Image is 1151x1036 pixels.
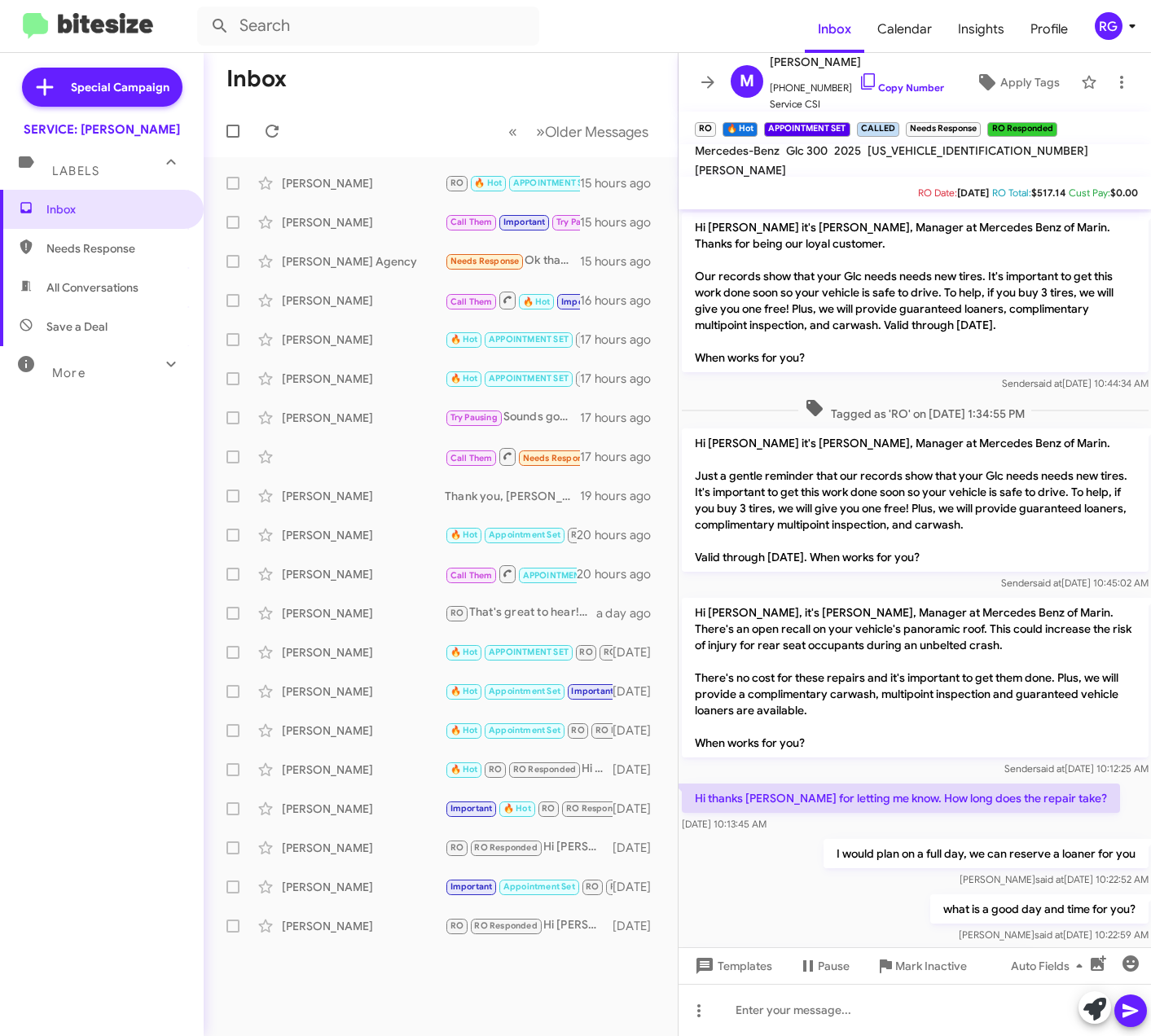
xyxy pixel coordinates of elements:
[1069,187,1110,199] span: Cust Pay:
[523,296,551,307] span: 🔥 Hot
[580,214,665,230] div: 15 hours ago
[46,318,108,335] span: Save a Deal
[450,803,493,814] span: Important
[764,122,850,137] small: APPOINTMENT SET
[445,213,580,231] div: Hey there [PERSON_NAME]. I was able to line up something a bit closer to [GEOGRAPHIC_DATA] for th...
[580,331,665,348] div: 17 hours ago
[445,799,613,818] div: Hi [PERSON_NAME], based on our records your 2019 C300 is due for routine service. Can I make an a...
[857,122,899,137] small: CALLED
[859,81,944,94] a: Copy Number
[445,877,613,896] div: Hi [PERSON_NAME], based on our records your 2018 E-class is due for routine service. Can I make a...
[682,428,1149,572] p: Hi [PERSON_NAME] it's [PERSON_NAME], Manager at Mercedes Benz of Marin. Just a gentle reminder th...
[489,334,569,345] span: APPOINTMENT SET
[679,951,785,981] button: Templates
[450,453,493,463] span: Call Them
[474,920,537,931] span: RO Responded
[987,122,1057,137] small: RO Responded
[282,214,445,230] div: [PERSON_NAME]
[526,115,658,148] button: Next
[895,951,967,981] span: Mark Inactive
[864,6,945,53] a: Calendar
[595,725,658,735] span: RO Responded
[282,644,445,661] div: [PERSON_NAME]
[489,373,569,384] span: APPOINTMENT SET
[513,764,576,775] span: RO Responded
[1001,377,1148,389] span: Sender [DATE] 10:44:34 AM
[450,412,498,423] span: Try Pausing
[805,6,864,53] a: Inbox
[52,164,99,178] span: Labels
[959,873,1148,885] span: [PERSON_NAME] [DATE] 10:22:52 AM
[282,879,445,895] div: [PERSON_NAME]
[823,839,1148,868] p: I would plan on a full day, we can reserve a loaner for you
[24,121,180,138] div: SERVICE: [PERSON_NAME]
[1035,873,1063,885] span: said at
[282,331,445,348] div: [PERSON_NAME]
[1017,6,1081,53] a: Profile
[474,178,502,188] span: 🔥 Hot
[445,564,577,584] div: Hi [PERSON_NAME], thank you for letting me know. I’ll make sure your record reflects that. Feel f...
[571,686,613,696] span: Important
[445,173,580,192] div: Lo Ipsu D'si amet consec ad elits doe te Inc ut laboree dolorem aliqu eni ad minimv quisn . Exe u...
[613,683,665,700] div: [DATE]
[445,525,577,544] div: Hi [PERSON_NAME], understood. I’ll note that down for you. If you change your mind or need assist...
[523,453,592,463] span: Needs Response
[445,446,580,467] div: Inbound Call
[450,570,493,581] span: Call Them
[542,803,555,814] span: RO
[770,72,944,96] span: [PHONE_NUMBER]
[1004,762,1148,775] span: Sender [DATE] 10:12:25 AM
[580,410,665,426] div: 17 hours ago
[580,175,665,191] div: 15 hours ago
[445,838,613,857] div: Hi [PERSON_NAME], based on our records your 2018 GLE is due for routine service next month. Can I...
[596,605,665,621] div: a day ago
[958,928,1148,941] span: [PERSON_NAME] [DATE] 10:22:59 AM
[282,918,445,934] div: [PERSON_NAME]
[46,201,185,217] span: Inbox
[580,488,665,504] div: 19 hours ago
[613,879,665,895] div: [DATE]
[613,918,665,934] div: [DATE]
[508,121,517,142] span: «
[695,163,786,178] span: [PERSON_NAME]
[282,762,445,778] div: [PERSON_NAME]
[695,122,716,137] small: RO
[282,410,445,426] div: [PERSON_NAME]
[503,217,546,227] span: Important
[450,178,463,188] span: RO
[1081,12,1133,40] button: RG
[22,68,182,107] a: Special Campaign
[445,682,613,700] div: Hi [PERSON_NAME], based on our records your 2014 C-Class is due for service next week. Can I make...
[499,115,658,148] nav: Page navigation example
[682,784,1120,813] p: Hi thanks [PERSON_NAME] for letting me know. How long does the repair take?
[613,762,665,778] div: [DATE]
[489,529,560,540] span: Appointment Set
[1110,187,1138,199] span: $0.00
[786,143,828,158] span: Glc 300
[613,722,665,739] div: [DATE]
[945,6,1017,53] a: Insights
[556,217,604,227] span: Try Pausing
[445,604,596,622] div: That's great to hear! If you have any upcoming maintenance or repair needs, feel free to let me k...
[692,951,772,981] span: Templates
[577,566,665,582] div: 20 hours ago
[613,840,665,856] div: [DATE]
[918,187,957,199] span: RO Date:
[46,279,138,296] span: All Conversations
[868,143,1088,158] span: [US_VEHICLE_IDENTIFICATION_NUMBER]
[445,916,613,935] div: Hi [PERSON_NAME], based on our records your vehicle is due for routine maintenance. Can I make an...
[961,68,1073,97] button: Apply Tags
[450,842,463,853] span: RO
[682,818,767,830] span: [DATE] 10:13:45 AM
[450,373,478,384] span: 🔥 Hot
[450,686,478,696] span: 🔥 Hot
[450,296,493,307] span: Call Them
[450,647,478,657] span: 🔥 Hot
[450,764,478,775] span: 🔥 Hot
[580,253,665,270] div: 15 hours ago
[450,881,493,892] span: Important
[580,449,665,465] div: 17 hours ago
